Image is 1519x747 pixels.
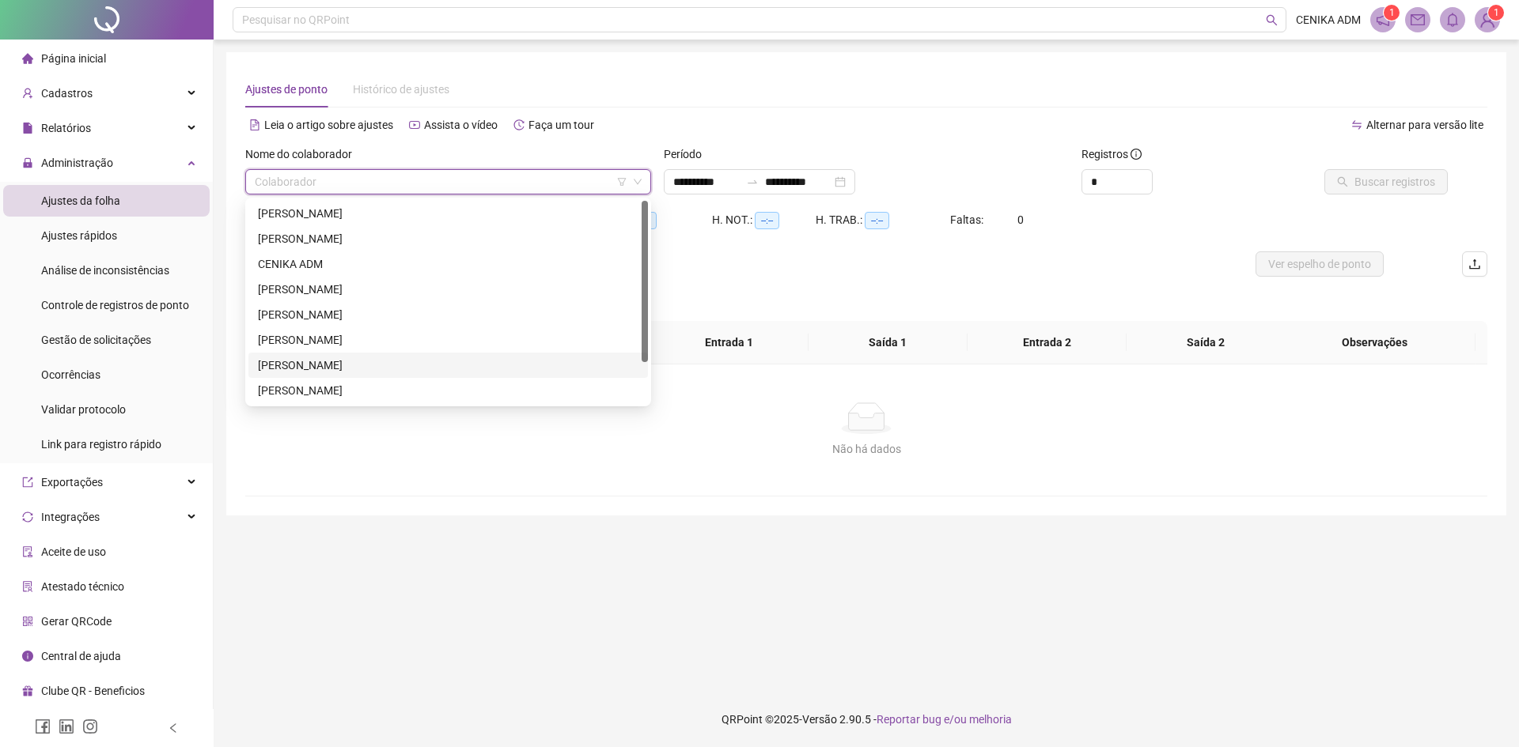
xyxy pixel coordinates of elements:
[1081,145,1142,163] span: Registros
[258,281,638,298] div: [PERSON_NAME]
[22,685,33,696] span: gift
[1266,14,1278,26] span: search
[746,175,759,188] span: to
[41,438,161,451] span: Link para registro rápido
[609,211,712,229] div: HE 3:
[1384,5,1400,21] sup: 1
[258,205,638,222] div: [PERSON_NAME]
[1475,8,1499,32] img: 90080
[245,83,328,96] span: Ajustes de ponto
[35,719,51,734] span: facebook
[248,226,648,251] div: CAROLINE LOURENCE SOUSA
[950,213,986,226] span: Faltas:
[41,334,151,346] span: Gestão de solicitações
[41,545,106,558] span: Aceite de uso
[245,145,362,163] label: Nome do colaborador
[41,194,120,207] span: Ajustes da folha
[41,264,169,277] span: Análise de inconsistências
[712,211,816,229] div: H. NOT.:
[168,722,179,734] span: left
[214,692,1519,747] footer: QRPoint © 2025 - 2.90.5 -
[755,212,779,229] span: --:--
[353,83,449,96] span: Histórico de ajustes
[424,119,498,131] span: Assista o vídeo
[22,616,33,627] span: qrcode
[41,650,121,662] span: Central de ajuda
[41,122,91,134] span: Relatórios
[1488,5,1504,21] sup: Atualize o seu contato no menu Meus Dados
[1131,149,1142,160] span: info-circle
[802,713,837,726] span: Versão
[22,123,33,134] span: file
[22,581,33,592] span: solution
[1494,7,1499,18] span: 1
[650,321,809,364] th: Entrada 1
[41,52,106,65] span: Página inicial
[409,119,420,130] span: youtube
[41,157,113,169] span: Administração
[41,685,145,697] span: Clube QR - Beneficios
[1324,169,1448,194] button: Buscar registros
[1389,7,1395,18] span: 1
[258,382,638,399] div: [PERSON_NAME]
[258,357,638,374] div: [PERSON_NAME]
[264,119,393,131] span: Leia o artigo sobre ajustes
[617,177,627,187] span: filter
[41,476,103,489] span: Exportações
[248,378,648,403] div: MASSSIO DE OLIVEIRA
[809,321,968,364] th: Saída 1
[248,353,648,378] div: ISABELA DIAS LOPES
[59,719,74,734] span: linkedin
[258,331,638,349] div: [PERSON_NAME]
[1351,119,1362,130] span: swap
[746,175,759,188] span: swap-right
[633,177,642,187] span: down
[82,719,98,734] span: instagram
[41,229,117,242] span: Ajustes rápidos
[248,201,648,226] div: ALEXIA DIAS SILVA
[41,403,126,416] span: Validar protocolo
[22,511,33,523] span: sync
[41,615,112,628] span: Gerar QRCode
[1411,13,1425,27] span: mail
[41,299,189,311] span: Controle de registros de ponto
[264,440,1468,458] div: Não há dados
[1127,321,1286,364] th: Saída 2
[528,119,594,131] span: Faça um tour
[1017,213,1024,226] span: 0
[22,477,33,488] span: export
[249,119,260,130] span: file-text
[968,321,1127,364] th: Entrada 2
[877,713,1012,726] span: Reportar bug e/ou melhoria
[1256,251,1384,277] button: Ver espelho de ponto
[41,580,124,593] span: Atestado técnico
[1468,258,1481,270] span: upload
[22,546,33,557] span: audit
[1376,13,1390,27] span: notification
[22,53,33,64] span: home
[22,651,33,662] span: info-circle
[248,277,648,302] div: FILIPE FONDA DUARTE
[1274,321,1475,364] th: Observações
[1286,334,1463,351] span: Observações
[865,212,889,229] span: --:--
[248,327,648,353] div: IGHOR DE PAULA RIBEIRO
[258,306,638,323] div: [PERSON_NAME]
[1445,13,1460,27] span: bell
[41,511,100,523] span: Integrações
[1296,11,1361,28] span: CENIKA ADM
[513,119,525,130] span: history
[41,368,100,381] span: Ocorrências
[258,255,638,273] div: CENIKA ADM
[22,157,33,168] span: lock
[248,302,648,327] div: GABRIELA TEODORO AMORIM DA SILVA
[258,230,638,247] div: [PERSON_NAME]
[22,88,33,99] span: user-add
[1366,119,1483,131] span: Alternar para versão lite
[816,211,950,229] div: H. TRAB.:
[41,87,93,100] span: Cadastros
[248,251,648,277] div: CENIKA ADM
[664,145,712,163] label: Período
